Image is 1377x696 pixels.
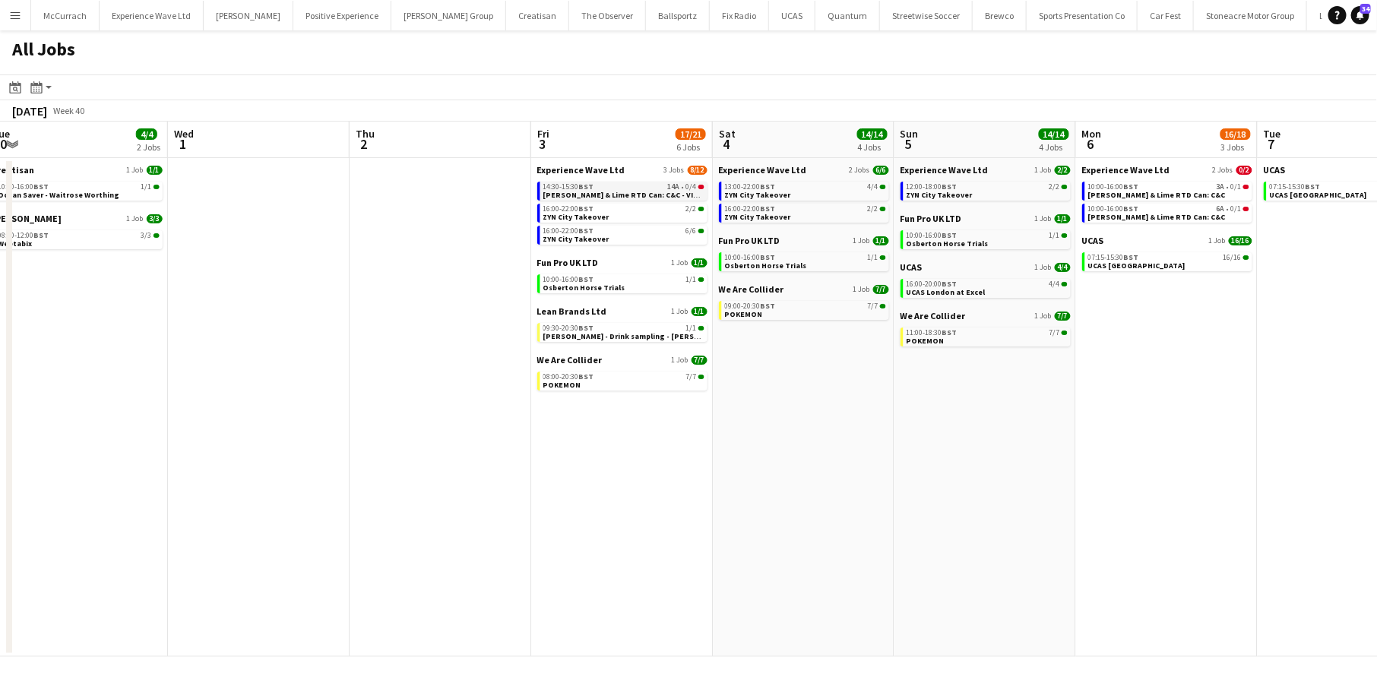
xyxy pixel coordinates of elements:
div: • [1088,183,1249,191]
a: 12:00-18:00BST2/2ZYN City Takeover [907,182,1068,199]
span: POKEMON [725,309,763,319]
span: 1/1 [141,183,152,191]
span: BST [579,226,594,236]
span: 16:00-22:00 [725,205,776,213]
span: Fun Pro UK LTD [901,213,962,224]
button: [PERSON_NAME] Group [391,1,506,30]
span: ZYN City Takeover [907,190,973,200]
span: Osberton Horse Trials [907,239,989,248]
a: 09:30-20:30BST1/1[PERSON_NAME] - Drink sampling - [PERSON_NAME] [543,323,704,340]
span: BST [942,327,958,337]
span: 1/1 [880,255,886,260]
button: Streetwise Soccer [880,1,973,30]
span: We Are Collider [537,354,603,365]
a: 13:00-22:00BST4/4ZYN City Takeover [725,182,886,199]
span: 7/7 [880,304,886,308]
span: 34 [1360,4,1371,14]
span: Ruben Spritz - Drink sampling - Costco Thurrock [543,331,733,341]
span: 1 Job [672,356,688,365]
span: UCAS London [1270,190,1367,200]
span: 14/14 [1039,128,1069,140]
span: 7 [1261,135,1281,153]
div: 4 Jobs [1040,141,1068,153]
div: Fun Pro UK LTD1 Job1/110:00-16:00BST1/1Osberton Horse Trials [719,235,889,283]
button: Stoneacre Motor Group [1194,1,1307,30]
span: 1 Job [1209,236,1226,245]
div: Fun Pro UK LTD1 Job1/110:00-16:00BST1/1Osberton Horse Trials [537,257,707,305]
a: 10:00-16:00BST1/1Osberton Horse Trials [543,274,704,292]
span: BST [761,182,776,191]
span: 1 Job [127,214,144,223]
button: Creatisan [506,1,569,30]
div: Lean Brands Ltd1 Job1/109:30-20:30BST1/1[PERSON_NAME] - Drink sampling - [PERSON_NAME] [537,305,707,354]
span: 1/1 [154,185,160,189]
a: Fun Pro UK LTD1 Job1/1 [901,213,1071,224]
span: POKEMON [543,380,581,390]
a: 10:00-16:00BST1/1Osberton Horse Trials [907,230,1068,248]
span: 07:15-15:30 [1270,183,1321,191]
span: Fri [537,127,549,141]
span: 1 Job [672,307,688,316]
span: BST [34,182,49,191]
span: Experience Wave Ltd [537,164,625,176]
span: Wed [174,127,194,141]
span: Osberton Horse Trials [543,283,625,293]
span: Jameson Ginger & Lime RTD Can: C&C [1088,190,1226,200]
a: 10:00-16:00BST1/1Osberton Horse Trials [725,252,886,270]
span: 2/2 [1062,185,1068,189]
div: We Are Collider1 Job7/709:00-20:30BST7/7POKEMON [719,283,889,323]
div: • [543,183,704,191]
span: BST [761,252,776,262]
div: Fun Pro UK LTD1 Job1/110:00-16:00BST1/1Osberton Horse Trials [901,213,1071,261]
span: Thu [356,127,375,141]
div: • [1088,205,1249,213]
span: 7/7 [698,375,704,379]
span: 14A [668,183,680,191]
span: UCAS [1082,235,1104,246]
div: [DATE] [12,103,47,119]
span: ZYN City Takeover [725,190,791,200]
div: 6 Jobs [676,141,705,153]
span: BST [942,230,958,240]
span: 17/21 [676,128,706,140]
span: 2/2 [880,207,886,211]
span: 7/7 [873,285,889,294]
span: 2 Jobs [850,166,870,175]
span: Sat [719,127,736,141]
span: 0/1 [1243,207,1249,211]
span: 1/1 [1049,232,1060,239]
span: 1/1 [1055,214,1071,223]
a: UCAS1 Job16/16 [1082,235,1252,246]
span: UCAS [901,261,923,273]
span: 1 Job [1035,214,1052,223]
span: 11:00-18:30 [907,329,958,337]
span: ZYN City Takeover [543,234,609,244]
span: 6/6 [698,229,704,233]
span: Fun Pro UK LTD [719,235,780,246]
span: Experience Wave Ltd [901,164,989,176]
span: 1 Job [672,258,688,267]
span: BST [942,182,958,191]
span: BST [1124,252,1139,262]
span: BST [579,372,594,381]
a: We Are Collider1 Job7/7 [719,283,889,295]
button: UCAS [769,1,815,30]
span: 4/4 [880,185,886,189]
span: 1/1 [686,276,697,283]
button: Positive Experience [293,1,391,30]
a: 11:00-18:30BST7/7POKEMON [907,327,1068,345]
span: BST [579,204,594,214]
span: 09:30-20:30 [543,324,594,332]
div: 3 Jobs [1221,141,1250,153]
span: BST [34,230,49,240]
span: 2/2 [686,205,697,213]
a: Fun Pro UK LTD1 Job1/1 [719,235,889,246]
div: UCAS1 Job4/416:00-20:00BST4/4UCAS London at Excel [901,261,1071,310]
span: 6 [1080,135,1102,153]
span: 10:00-16:00 [1088,183,1139,191]
a: 08:00-20:30BST7/7POKEMON [543,372,704,389]
span: 4/4 [868,183,878,191]
span: 08:00-20:30 [543,373,594,381]
span: POKEMON [907,336,945,346]
span: Mon [1082,127,1102,141]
